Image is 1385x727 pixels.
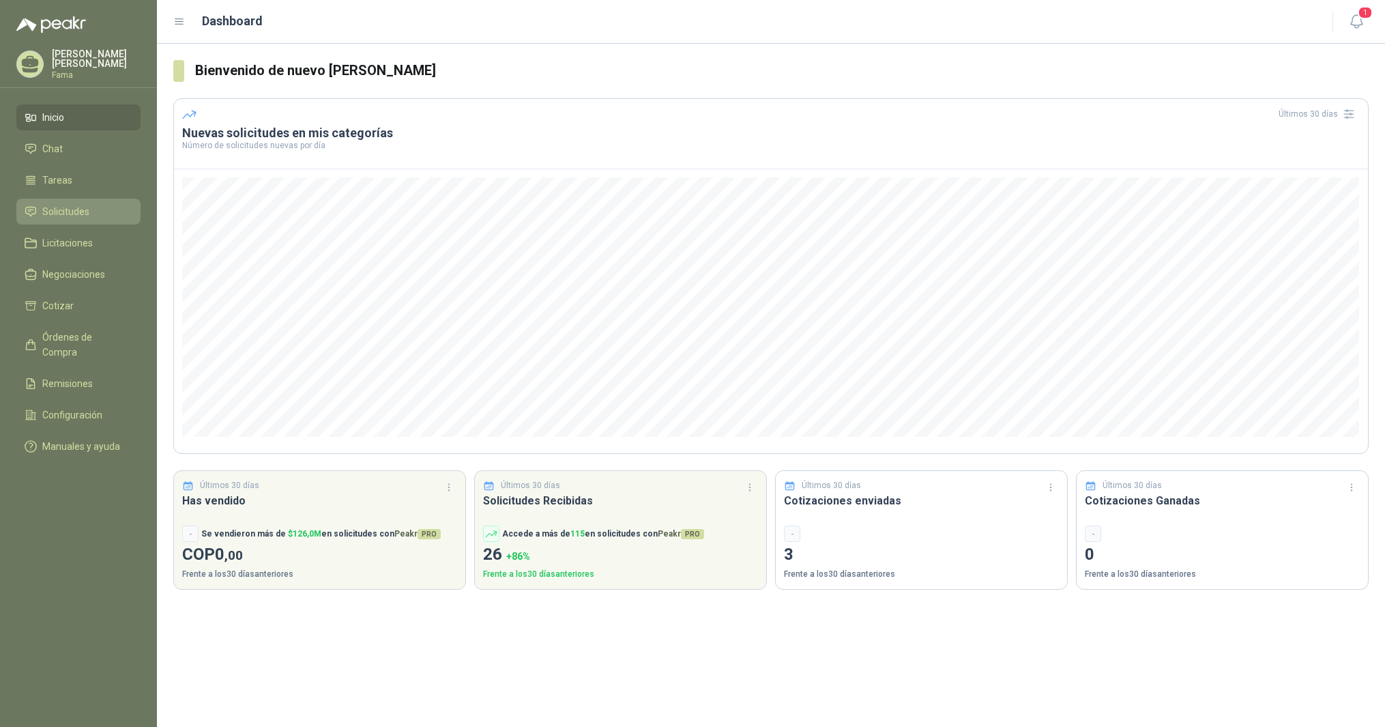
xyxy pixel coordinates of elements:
[502,528,704,541] p: Accede a más de en solicitudes con
[483,568,758,581] p: Frente a los 30 días anteriores
[200,479,259,492] p: Últimos 30 días
[16,433,141,459] a: Manuales y ayuda
[16,371,141,397] a: Remisiones
[16,324,141,365] a: Órdenes de Compra
[1085,568,1360,581] p: Frente a los 30 días anteriores
[182,492,457,509] h3: Has vendido
[288,529,321,539] span: $ 126,0M
[16,293,141,319] a: Cotizar
[16,136,141,162] a: Chat
[570,529,585,539] span: 115
[201,528,441,541] p: Se vendieron más de en solicitudes con
[418,529,441,539] span: PRO
[16,199,141,225] a: Solicitudes
[784,526,800,542] div: -
[42,110,64,125] span: Inicio
[16,261,141,287] a: Negociaciones
[42,439,120,454] span: Manuales y ayuda
[681,529,704,539] span: PRO
[182,526,199,542] div: -
[52,71,141,79] p: Fama
[42,267,105,282] span: Negociaciones
[42,298,74,313] span: Cotizar
[42,376,93,391] span: Remisiones
[394,529,441,539] span: Peakr
[658,529,704,539] span: Peakr
[802,479,861,492] p: Últimos 30 días
[1085,492,1360,509] h3: Cotizaciones Ganadas
[42,236,93,251] span: Licitaciones
[16,402,141,428] a: Configuración
[501,479,560,492] p: Últimos 30 días
[42,141,63,156] span: Chat
[1344,10,1369,34] button: 1
[42,330,128,360] span: Órdenes de Compra
[784,542,1059,568] p: 3
[42,173,72,188] span: Tareas
[483,542,758,568] p: 26
[1358,6,1373,19] span: 1
[215,545,243,564] span: 0
[16,167,141,193] a: Tareas
[195,60,1369,81] h3: Bienvenido de nuevo [PERSON_NAME]
[483,492,758,509] h3: Solicitudes Recibidas
[202,12,263,31] h1: Dashboard
[784,492,1059,509] h3: Cotizaciones enviadas
[16,230,141,256] a: Licitaciones
[42,408,102,423] span: Configuración
[1085,542,1360,568] p: 0
[42,204,89,219] span: Solicitudes
[182,542,457,568] p: COP
[224,547,243,563] span: ,00
[1085,526,1101,542] div: -
[182,125,1360,141] h3: Nuevas solicitudes en mis categorías
[506,551,530,562] span: + 86 %
[16,104,141,130] a: Inicio
[784,568,1059,581] p: Frente a los 30 días anteriores
[16,16,86,33] img: Logo peakr
[1103,479,1162,492] p: Últimos 30 días
[52,49,141,68] p: [PERSON_NAME] [PERSON_NAME]
[1279,103,1360,125] div: Últimos 30 días
[182,568,457,581] p: Frente a los 30 días anteriores
[182,141,1360,149] p: Número de solicitudes nuevas por día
